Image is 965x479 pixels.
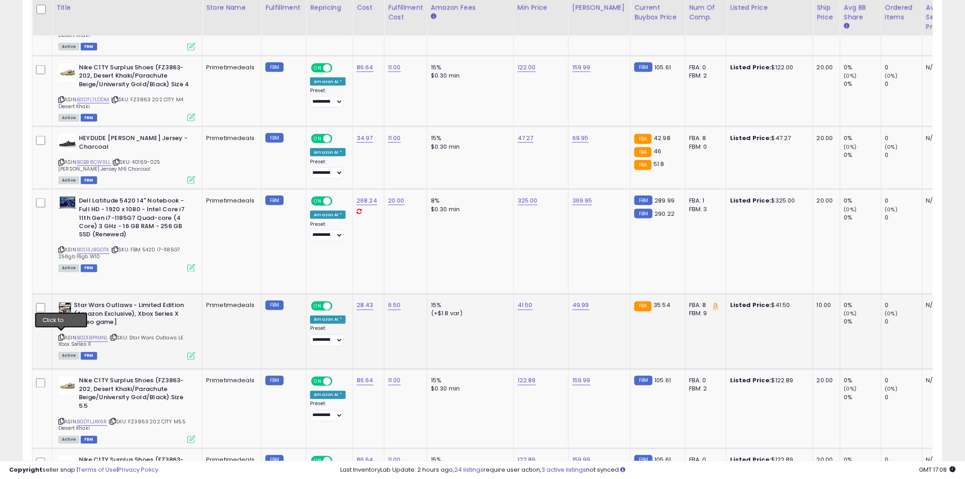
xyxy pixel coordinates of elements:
small: (0%) [885,72,898,79]
div: Amazon AI * [310,148,346,156]
small: FBA [634,147,651,157]
div: Amazon Fees [431,3,510,12]
small: (0%) [844,72,857,79]
b: HEYDUDE [PERSON_NAME] Jersey - Charcoal [79,134,190,153]
a: 28.43 [357,301,374,310]
a: 24 listings [455,465,484,474]
div: 0 [885,394,922,402]
b: Dell Latitude 5420 14" Notebook - Full HD - 1920 x 1080 - Intel Core i7 11th Gen i7-1185G7 Quad-c... [79,197,190,241]
div: [PERSON_NAME] [572,3,627,12]
div: FBA: 8 [689,302,719,310]
div: FBM: 0 [689,143,719,151]
div: 0 [885,63,922,72]
b: Listed Price: [730,301,772,310]
a: Terms of Use [78,465,117,474]
small: (0%) [885,143,898,151]
div: $0.30 min [431,72,507,80]
img: 31eRmHTrcWL._SL40_.jpg [58,377,77,395]
div: Current Buybox Price [634,3,681,22]
div: 0% [844,377,881,385]
span: | SKU: FZ3863 202 C1TY M4 Desert Khaki [58,96,183,109]
small: FBM [634,62,652,72]
div: ASIN: [58,197,195,271]
div: Primetimedeals [206,63,254,72]
div: 15% [431,63,507,72]
span: FBM [81,265,97,272]
span: All listings currently available for purchase on Amazon [58,265,79,272]
div: Repricing [310,3,349,12]
div: Avg Selling Price [926,3,960,31]
div: 0 [885,302,922,310]
span: OFF [331,378,346,385]
div: Amazon AI * [310,316,346,324]
div: ASIN: [58,302,195,359]
small: FBM [265,301,283,310]
a: 122.89 [518,376,536,385]
div: FBA: 0 [689,63,719,72]
a: 20.00 [388,196,405,205]
div: Fulfillment [265,3,302,12]
a: 3 active listings [542,465,586,474]
a: 69.95 [572,134,589,143]
div: (+$1.8 var) [431,310,507,318]
small: (0%) [844,206,857,213]
div: Primetimedeals [206,302,254,310]
div: N/A [926,377,956,385]
span: ON [312,378,324,385]
a: 268.24 [357,196,377,205]
a: B0DTL7LDDM [77,96,109,104]
small: (0%) [885,206,898,213]
img: 41dqgw8yDxL._SL40_.jpg [58,134,77,152]
div: Store Name [206,3,258,12]
div: Amazon AI * [310,211,346,219]
a: B0DTLJXK6R [77,418,107,426]
div: Preset: [310,159,346,179]
div: $0.30 min [431,385,507,393]
div: Avg BB Share [844,3,877,22]
div: 0% [844,394,881,402]
b: Nike C1TY Surplus Shoes (FZ3863-202, Desert Khaki/Parachute Beige/University Gold/Black) Size 5.5 [79,377,190,413]
div: 0 [885,134,922,142]
div: 15% [431,302,507,310]
small: FBA [634,302,651,312]
div: Fulfillment Cost [388,3,423,22]
span: OFF [331,198,346,205]
div: 0 [885,80,922,88]
b: Star Wars Outlaws - Limited Edition (Amazon Exclusive), Xbox Series X [video game] [74,302,185,329]
small: FBA [634,134,651,144]
div: 0% [844,197,881,205]
div: Title [56,3,198,12]
div: 0% [844,63,881,72]
div: 0% [844,80,881,88]
span: | SKU: FBM 5420 i7-1185G7 256gb 16gb W10 [58,246,180,260]
div: $122.89 [730,377,806,385]
div: 10.00 [817,302,833,310]
span: 51.8 [654,160,665,168]
div: N/A [926,197,956,205]
div: FBM: 3 [689,205,719,213]
a: B0D18PNXNL [77,334,108,342]
span: 42.98 [654,134,671,142]
div: N/A [926,302,956,310]
div: 20.00 [817,63,833,72]
div: 0 [885,377,922,385]
div: N/A [926,134,956,142]
div: FBM: 2 [689,385,719,393]
div: Amazon AI * [310,78,346,86]
span: All listings currently available for purchase on Amazon [58,114,79,122]
div: 20.00 [817,134,833,142]
small: FBM [634,376,652,385]
div: ASIN: [58,134,195,183]
a: B0BR8CW9LL [77,158,111,166]
div: 0% [844,302,881,310]
a: 11.00 [388,63,401,72]
div: $0.30 min [431,205,507,213]
a: 325.00 [518,196,538,205]
a: 122.00 [518,63,536,72]
span: FBM [81,352,97,360]
div: $325.00 [730,197,806,205]
div: 0 [885,318,922,326]
span: FBM [81,43,97,51]
a: 34.97 [357,134,373,143]
div: FBA: 8 [689,134,719,142]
